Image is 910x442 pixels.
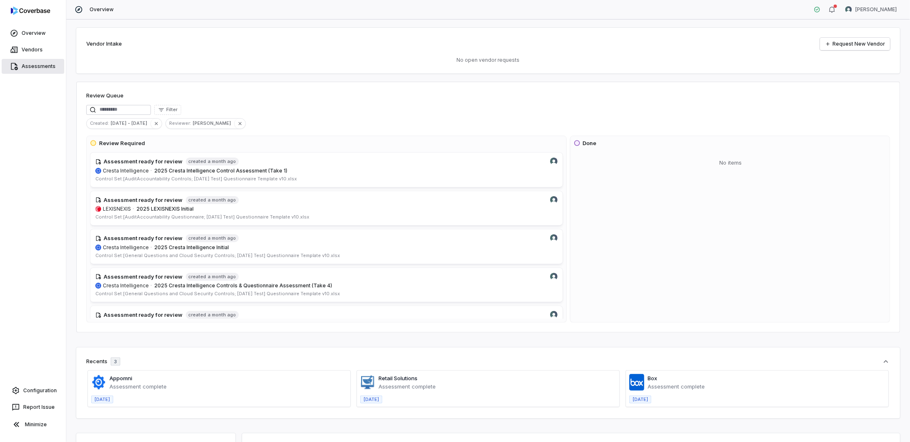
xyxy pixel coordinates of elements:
span: Cresta Intelligence [103,244,149,251]
span: created [188,235,206,241]
span: Control Set: [General Questions and Cloud Security Controls; [DATE] Test] Questionnaire Template ... [95,291,340,296]
a: Robert VanMeeteren avatarAssessment ready for reviewcreateda month agolexisnexis.com/en-us/home.p... [90,191,563,226]
span: Overview [90,6,114,13]
a: Overview [2,26,64,41]
span: 3 [114,359,117,365]
span: created [188,158,206,165]
h3: Done [583,139,597,148]
img: Robert VanMeeteren avatar [550,196,558,204]
span: · [133,206,134,212]
span: 2025 Cresta Intelligence Controls & Questionnaire Assessment (Take 4) [154,282,332,289]
h4: Assessment ready for review [104,234,182,243]
h1: Review Queue [86,92,124,100]
a: Configuration [3,383,63,398]
span: a month ago [208,158,236,165]
a: Retail Solutions [379,375,417,381]
span: created [188,274,206,280]
a: Box [648,375,657,381]
h4: Assessment ready for review [104,311,182,319]
span: 2025 Cresta Intelligence Control Assessment (Take 1) [154,168,287,174]
a: Vendors [2,42,64,57]
span: a month ago [208,312,236,318]
span: Control Set: [AuditAccountability Controls; [DATE] Test] Questionnaire Template v10.xlsx [95,176,297,182]
p: No open vendor requests [86,57,890,63]
h4: Assessment ready for review [104,196,182,204]
span: [PERSON_NAME] [855,6,897,13]
span: [PERSON_NAME] [193,119,234,127]
span: 2025 Cresta Intelligence Initial [154,244,229,250]
span: LEXISNEXIS [103,206,131,212]
span: Cresta Intelligence [103,282,149,289]
img: Robert VanMeeteren avatar [550,234,558,242]
img: Robert VanMeeteren avatar [550,311,558,318]
span: Created : [87,119,111,127]
span: [DATE] - [DATE] [111,119,150,127]
div: No items [574,152,888,174]
a: Request New Vendor [820,38,890,50]
span: created [188,312,206,318]
button: Minimize [3,416,63,433]
div: Recents [86,357,120,366]
span: a month ago [208,197,236,203]
a: Robert VanMeeteren avatarAssessment ready for reviewcreateda month agocresta.comCresta Intelligen... [90,267,563,303]
h3: Review Required [99,139,145,148]
span: a month ago [208,235,236,241]
img: Robert VanMeeteren avatar [845,6,852,13]
img: logo-D7KZi-bG.svg [11,7,50,15]
a: Robert VanMeeteren avatarAssessment ready for reviewcreateda month agocresta.comCresta Intelligen... [90,229,563,264]
span: · [150,168,152,174]
img: Robert VanMeeteren avatar [550,158,558,165]
a: Robert VanMeeteren avatarAssessment ready for reviewcreateda month agocresta.comCresta Intelligen... [90,306,563,341]
span: · [150,244,152,251]
a: Robert VanMeeteren avatarAssessment ready for reviewcreateda month agocresta.comCresta Intelligen... [90,152,563,187]
span: a month ago [208,274,236,280]
h4: Assessment ready for review [104,158,182,166]
span: Reviewer : [166,119,193,127]
button: Robert VanMeeteren avatar[PERSON_NAME] [840,3,902,16]
a: Assessments [2,59,64,74]
span: 2025 LEXISNEXIS Initial [136,206,194,212]
span: Control Set: [AuditAccountability Questionnaire; [DATE] Test] Questionnaire Template v10.xlsx [95,214,309,220]
button: Recents3 [86,357,890,366]
h2: Vendor Intake [86,40,122,48]
span: Filter [166,107,177,113]
span: · [150,282,152,289]
span: Cresta Intelligence [103,168,149,174]
button: Filter [154,105,181,115]
a: Appomni [109,375,132,381]
button: Report Issue [3,400,63,415]
span: Control Set: [General Questions and Cloud Security Controls; [DATE] Test] Questionnaire Template ... [95,253,340,258]
span: created [188,197,206,203]
h4: Assessment ready for review [104,273,182,281]
img: Robert VanMeeteren avatar [550,273,558,280]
